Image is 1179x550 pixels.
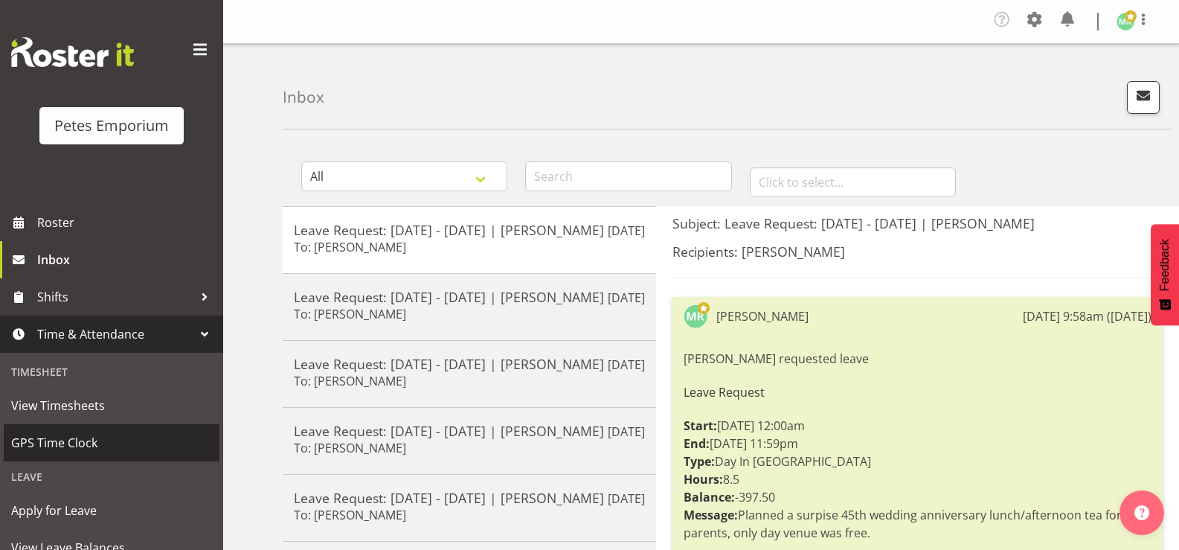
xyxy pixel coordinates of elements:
strong: Hours: [684,471,723,487]
div: Leave [4,461,219,492]
h6: To: [PERSON_NAME] [294,374,406,388]
h6: To: [PERSON_NAME] [294,441,406,455]
a: GPS Time Clock [4,424,219,461]
span: Roster [37,211,216,234]
img: Rosterit website logo [11,37,134,67]
span: GPS Time Clock [11,432,212,454]
p: [DATE] [608,289,645,307]
strong: Start: [684,418,717,434]
h5: Leave Request: [DATE] - [DATE] | [PERSON_NAME] [294,222,645,238]
p: [DATE] [608,356,645,374]
p: [DATE] [608,490,645,508]
strong: Message: [684,507,738,523]
span: Inbox [37,249,216,271]
span: View Timesheets [11,394,212,417]
div: [DATE] 9:58am ([DATE]) [1023,307,1151,325]
span: Shifts [37,286,193,308]
img: help-xxl-2.png [1134,505,1149,520]
img: melanie-richardson713.jpg [684,304,707,328]
h5: Leave Request: [DATE] - [DATE] | [PERSON_NAME] [294,423,645,439]
a: Apply for Leave [4,492,219,529]
h6: To: [PERSON_NAME] [294,307,406,322]
strong: Type: [684,453,715,470]
h4: Inbox [283,89,324,106]
strong: Balance: [684,489,735,505]
h5: Leave Request: [DATE] - [DATE] | [PERSON_NAME] [294,490,645,506]
button: Feedback - Show survey [1151,224,1179,325]
p: [DATE] [608,222,645,240]
strong: End: [684,435,710,452]
span: Apply for Leave [11,499,212,522]
h5: Leave Request: [DATE] - [DATE] | [PERSON_NAME] [294,356,645,372]
div: [PERSON_NAME] requested leave [DATE] 12:00am [DATE] 11:59pm Day In [GEOGRAPHIC_DATA] 8.5 -397.50 ... [684,346,1151,546]
h6: To: [PERSON_NAME] [294,240,406,255]
span: Feedback [1158,239,1172,291]
h5: Subject: Leave Request: [DATE] - [DATE] | [PERSON_NAME] [672,215,1163,231]
p: [DATE] [608,423,645,441]
input: Click to select... [750,167,956,197]
input: Search [525,162,731,191]
h6: To: [PERSON_NAME] [294,508,406,522]
h5: Leave Request: [DATE] - [DATE] | [PERSON_NAME] [294,289,645,305]
img: melanie-richardson713.jpg [1117,13,1134,31]
h5: Recipients: [PERSON_NAME] [672,243,1163,260]
div: Petes Emporium [54,115,169,137]
h6: Leave Request [684,386,1151,399]
a: View Timesheets [4,387,219,424]
div: [PERSON_NAME] [716,307,809,325]
div: Timesheet [4,356,219,387]
span: Time & Attendance [37,323,193,345]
